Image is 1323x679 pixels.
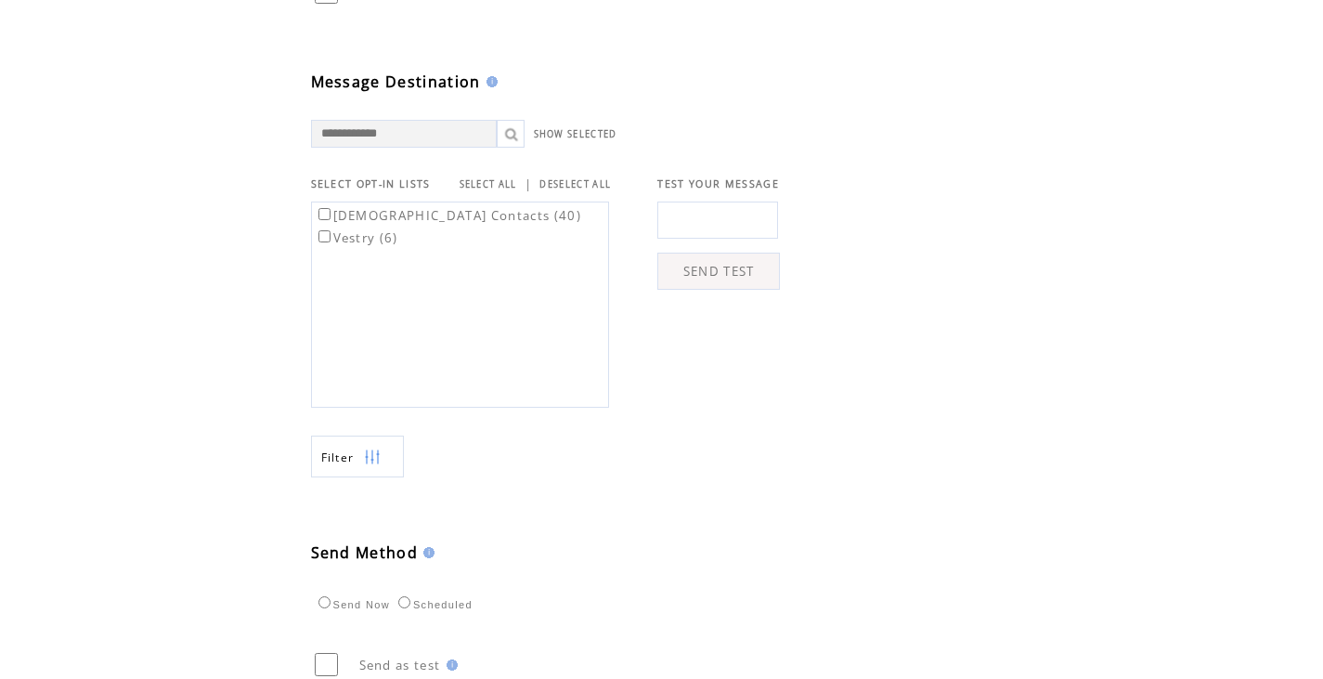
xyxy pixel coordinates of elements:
[657,253,780,290] a: SEND TEST
[359,657,441,673] span: Send as test
[441,659,458,671] img: help.gif
[318,596,331,608] input: Send Now
[418,547,435,558] img: help.gif
[534,128,617,140] a: SHOW SELECTED
[318,208,331,220] input: [DEMOGRAPHIC_DATA] Contacts (40)
[314,599,390,610] label: Send Now
[321,450,355,465] span: Show filters
[525,176,532,192] span: |
[481,76,498,87] img: help.gif
[311,436,404,477] a: Filter
[394,599,473,610] label: Scheduled
[311,542,419,563] span: Send Method
[398,596,410,608] input: Scheduled
[657,177,779,190] span: TEST YOUR MESSAGE
[318,230,331,242] input: Vestry (6)
[539,178,611,190] a: DESELECT ALL
[364,437,381,478] img: filters.png
[311,177,431,190] span: SELECT OPT-IN LISTS
[315,207,582,224] label: [DEMOGRAPHIC_DATA] Contacts (40)
[311,72,481,92] span: Message Destination
[460,178,517,190] a: SELECT ALL
[315,229,398,246] label: Vestry (6)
